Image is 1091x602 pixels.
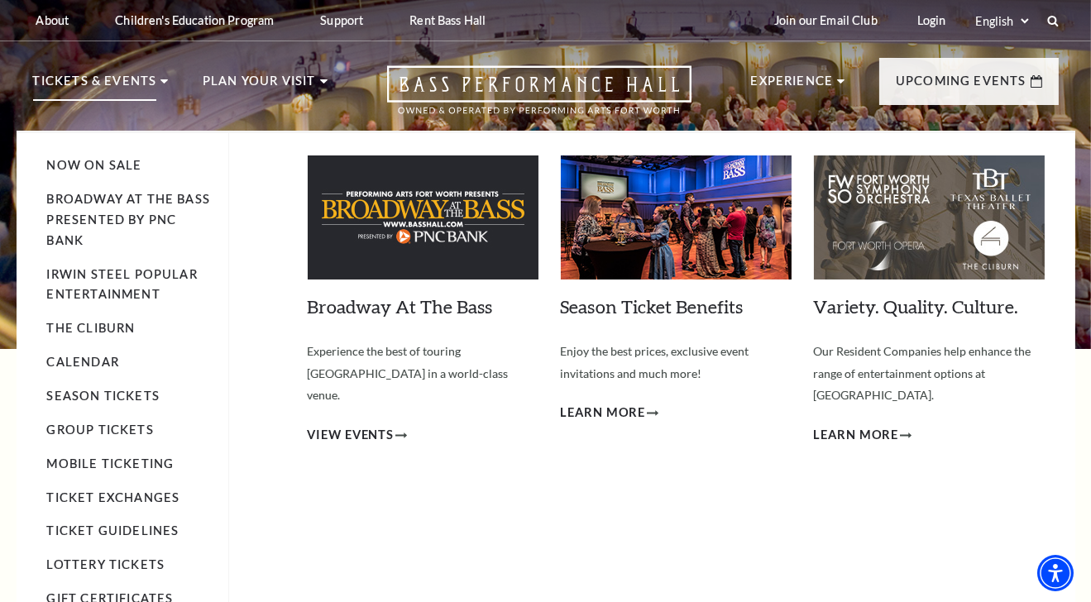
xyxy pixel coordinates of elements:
p: Enjoy the best prices, exclusive event invitations and much more! [561,341,792,385]
p: About [36,13,69,27]
span: Learn More [814,425,899,446]
span: View Events [308,425,395,446]
a: Learn More Variety. Quality. Culture. [814,425,912,446]
div: Accessibility Menu [1037,555,1074,591]
a: View Events [308,425,408,446]
img: batb-meganav-279x150.jpg [308,155,538,279]
p: Plan Your Visit [203,71,316,101]
a: Calendar [47,355,119,369]
a: Broadway At The Bass [308,295,493,318]
p: Rent Bass Hall [409,13,486,27]
a: Ticket Exchanges [47,490,180,504]
p: Our Resident Companies help enhance the range of entertainment options at [GEOGRAPHIC_DATA]. [814,341,1045,407]
img: benefits_mega-nav_279x150.jpg [561,155,792,279]
a: Mobile Ticketing [47,456,175,471]
a: Broadway At The Bass presented by PNC Bank [47,192,210,247]
a: Season Ticket Benefits [561,295,744,318]
img: 11121_resco_mega-nav-individual-block_279x150.jpg [814,155,1045,279]
a: The Cliburn [47,321,136,335]
span: Learn More [561,403,646,423]
p: Tickets & Events [33,71,157,101]
a: Group Tickets [47,423,154,437]
a: Variety. Quality. Culture. [814,295,1019,318]
p: Children's Education Program [115,13,274,27]
a: Learn More Season Ticket Benefits [561,403,659,423]
p: Support [320,13,363,27]
select: Select: [973,13,1031,29]
a: Irwin Steel Popular Entertainment [47,267,198,302]
a: Season Tickets [47,389,160,403]
p: Experience [751,71,834,101]
a: Lottery Tickets [47,557,165,571]
a: Ticket Guidelines [47,523,179,537]
p: Experience the best of touring [GEOGRAPHIC_DATA] in a world-class venue. [308,341,538,407]
a: Now On Sale [47,158,142,172]
p: Upcoming Events [896,71,1026,101]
